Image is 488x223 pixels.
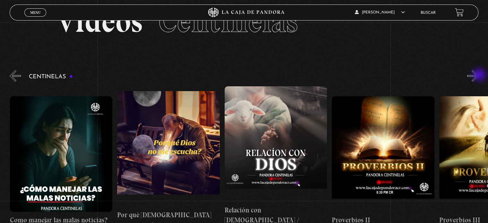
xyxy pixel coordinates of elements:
[30,11,41,14] span: Menu
[421,11,436,15] a: Buscar
[158,3,297,40] span: Centinelas
[10,70,21,81] button: Previous
[56,6,431,37] h2: Videos
[28,16,43,21] span: Cerrar
[355,11,405,14] span: [PERSON_NAME]
[29,74,73,80] h3: Centinelas
[467,70,478,81] button: Next
[455,8,464,17] a: View your shopping cart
